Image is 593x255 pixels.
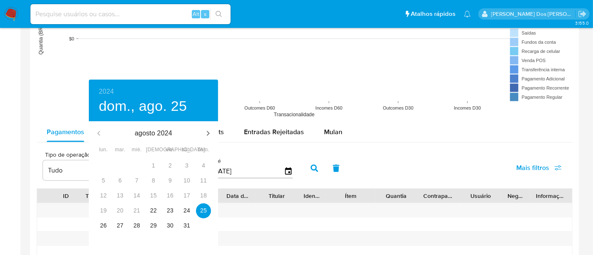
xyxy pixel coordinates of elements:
button: 26 [96,218,111,233]
p: 28 [133,221,140,230]
button: 29 [146,218,161,233]
p: 22 [150,206,157,215]
p: 25 [200,206,207,215]
p: 27 [117,221,123,230]
span: lun. [96,146,111,154]
button: 27 [113,218,128,233]
button: 30 [163,218,178,233]
p: 31 [183,221,190,230]
span: mié. [129,146,144,154]
button: 31 [179,218,194,233]
p: agosto 2024 [109,128,198,138]
span: sáb. [179,146,194,154]
p: 29 [150,221,157,230]
button: 24 [179,203,194,218]
span: dom. [196,146,211,154]
p: 30 [167,221,173,230]
p: 26 [100,221,107,230]
button: 2024 [99,86,114,97]
button: 23 [163,203,178,218]
span: vie. [163,146,178,154]
button: 28 [129,218,144,233]
button: 22 [146,203,161,218]
button: 25 [196,203,211,218]
span: [DEMOGRAPHIC_DATA]. [146,146,161,154]
p: 23 [167,206,173,215]
span: mar. [113,146,128,154]
p: 24 [183,206,190,215]
button: dom., ago. 25 [99,97,187,115]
